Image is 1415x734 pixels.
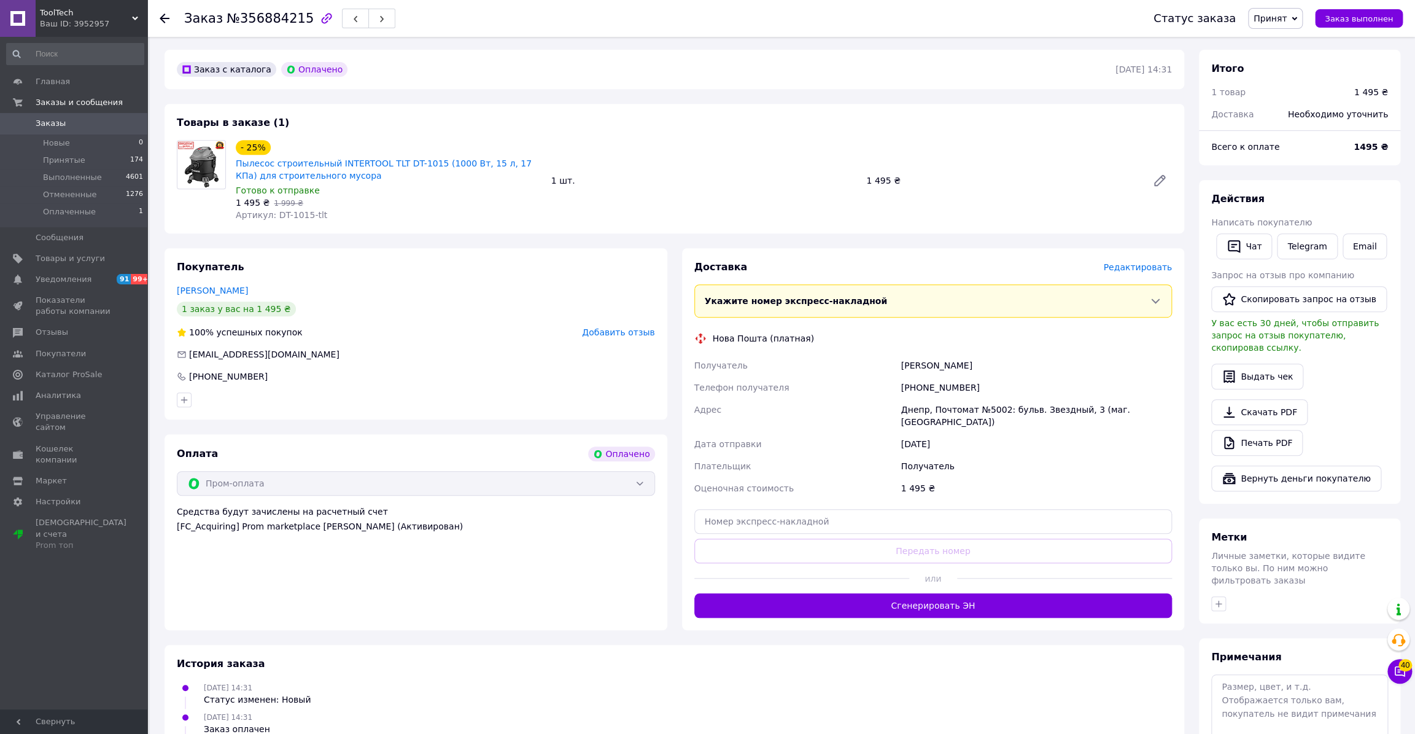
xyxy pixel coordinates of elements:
[899,477,1174,499] div: 1 495 ₴
[1211,142,1279,152] span: Всего к оплате
[1153,12,1236,25] div: Статус заказа
[1354,86,1388,98] div: 1 495 ₴
[126,189,143,200] span: 1276
[43,189,96,200] span: Отмененные
[36,274,91,285] span: Уведомления
[1281,101,1395,128] div: Необходимо уточнить
[236,158,532,181] a: Пылесос строительный INTERTOOL TLT DT-1015 (1000 Вт, 15 л, 17 КПа) для строительного мусора
[694,383,789,392] span: Телефон получателя
[36,540,126,551] div: Prom топ
[1211,466,1381,491] button: Вернуть деньги покупателю
[189,349,339,359] span: [EMAIL_ADDRESS][DOMAIN_NAME]
[1211,399,1308,425] a: Скачать PDF
[694,261,748,273] span: Доставка
[177,141,225,189] img: Пылесос строительный INTERTOOL TLT DT-1015 (1000 Вт, 15 л, 17 КПа) для строительного мусора
[36,443,114,466] span: Кошелек компании
[694,461,751,471] span: Плательщик
[43,155,85,166] span: Принятые
[40,18,147,29] div: Ваш ID: 3952957
[36,496,80,507] span: Настройки
[899,377,1174,399] div: [PHONE_NUMBER]
[36,327,68,338] span: Отзывы
[705,296,888,306] span: Укажите номер экспресс-накладной
[236,198,269,208] span: 1 495 ₴
[274,199,303,208] span: 1 999 ₴
[177,658,265,670] span: История заказа
[1211,651,1281,663] span: Примечания
[1354,142,1388,152] b: 1495 ₴
[1211,286,1387,312] button: Скопировать запрос на отзыв
[36,118,66,129] span: Заказы
[36,348,86,359] span: Покупатели
[36,253,105,264] span: Товары и услуги
[177,326,303,338] div: успешных покупок
[1211,531,1247,543] span: Метки
[36,411,114,433] span: Управление сайтом
[588,447,654,461] div: Оплачено
[177,117,289,128] span: Товары в заказе (1)
[1277,233,1337,259] a: Telegram
[227,11,314,26] span: №356884215
[36,232,83,243] span: Сообщения
[36,369,102,380] span: Каталог ProSale
[694,509,1173,534] input: Номер экспресс-накладной
[139,206,143,217] span: 1
[1211,217,1312,227] span: Написать покупателю
[694,439,762,449] span: Дата отправки
[177,448,218,459] span: Оплата
[582,327,654,337] span: Добавить отзыв
[36,390,81,401] span: Аналитика
[6,43,144,65] input: Поиск
[1325,14,1393,23] span: Заказ выполнен
[1315,9,1403,28] button: Заказ выполнен
[177,261,244,273] span: Покупатель
[177,520,655,533] div: [FC_Acquiring] Prom marketplace [PERSON_NAME] (Активирован)
[1211,109,1254,119] span: Доставка
[1103,262,1172,272] span: Редактировать
[204,693,311,706] div: Статус изменен: Новый
[177,62,276,77] div: Заказ с каталога
[899,354,1174,377] div: [PERSON_NAME]
[236,140,271,155] div: - 25%
[43,172,102,183] span: Выполненные
[189,327,214,337] span: 100%
[43,138,70,149] span: Новые
[1398,659,1412,671] span: 40
[139,138,143,149] span: 0
[43,206,96,217] span: Оплаченные
[177,302,296,316] div: 1 заказ у вас на 1 495 ₴
[1254,14,1287,23] span: Принят
[177,506,655,533] div: Средства будут зачислены на расчетный счет
[1211,87,1246,97] span: 1 товар
[236,210,327,220] span: Артикул: DT-1015-tlt
[131,274,151,284] span: 99+
[899,455,1174,477] div: Получатель
[710,332,817,345] div: Нова Пошта (платная)
[188,370,269,383] div: [PHONE_NUMBER]
[40,7,132,18] span: ToolTech
[1387,659,1412,684] button: Чат с покупателем40
[36,76,70,87] span: Главная
[694,405,721,415] span: Адрес
[1211,551,1365,585] span: Личные заметки, которые видите только вы. По ним можно фильтровать заказы
[1211,430,1303,456] a: Печать PDF
[236,185,320,195] span: Готово к отправке
[1343,233,1387,259] button: Email
[909,572,957,585] span: или
[1216,233,1272,259] button: Чат
[36,97,123,108] span: Заказы и сообщения
[546,172,862,189] div: 1 шт.
[36,517,126,551] span: [DEMOGRAPHIC_DATA] и счета
[1211,364,1303,389] button: Выдать чек
[1211,318,1379,353] span: У вас есть 30 дней, чтобы отправить запрос на отзыв покупателю, скопировав ссылку.
[694,361,748,370] span: Получатель
[117,274,131,284] span: 91
[281,62,347,77] div: Оплачено
[1211,193,1265,205] span: Действия
[204,713,252,722] span: [DATE] 14:31
[126,172,143,183] span: 4601
[1147,168,1172,193] a: Редактировать
[36,475,67,486] span: Маркет
[1115,64,1172,74] time: [DATE] 14:31
[1211,63,1244,74] span: Итого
